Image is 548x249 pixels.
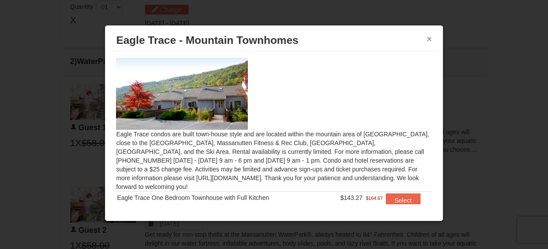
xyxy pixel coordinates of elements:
[117,193,328,202] div: Eagle Trace One Bedroom Townhouse with Full Kitchen
[109,51,438,205] div: Eagle Trace condos are built town-house style and are located within the mountain area of [GEOGRA...
[340,194,363,201] span: $143.27
[366,194,383,203] span: $164.67
[427,35,432,43] button: ×
[116,58,248,130] img: 19218983-1-9b289e55.jpg
[116,34,298,46] span: Eagle Trace - Mountain Townhomes
[386,193,421,207] button: Select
